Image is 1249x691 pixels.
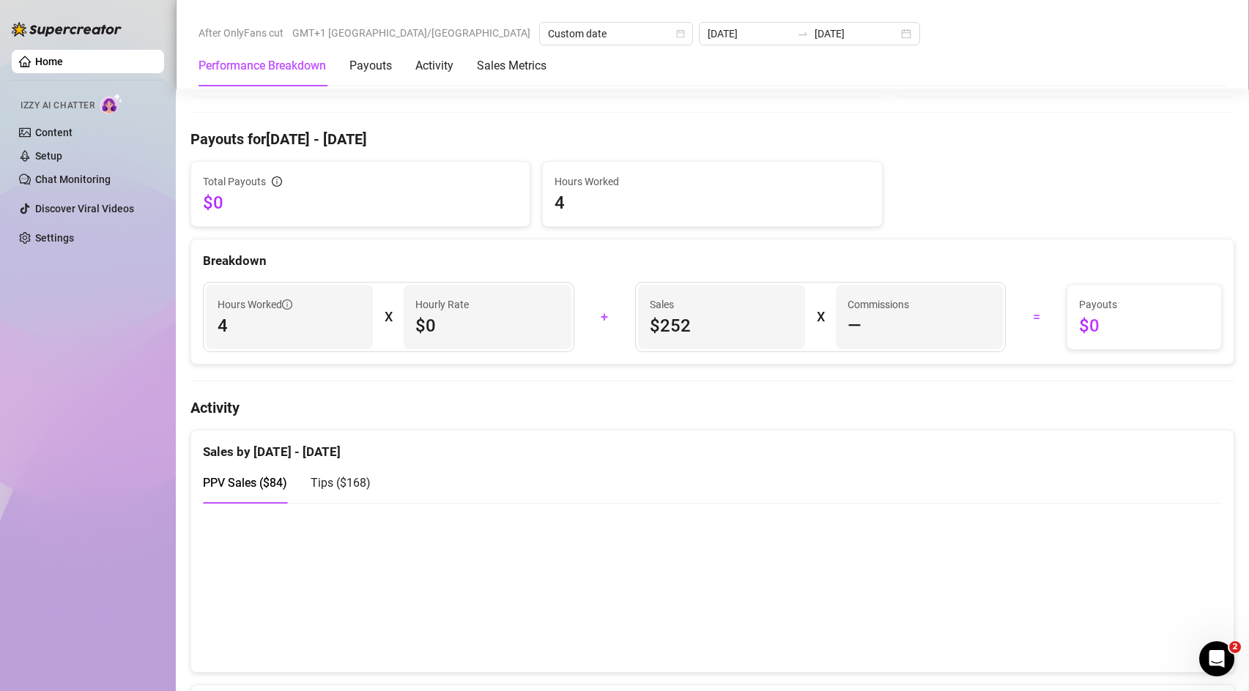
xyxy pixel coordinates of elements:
span: swap-right [797,28,809,40]
span: — [848,314,861,337]
a: Settings [35,232,74,244]
iframe: Intercom live chat [1199,641,1234,676]
span: 2 [1229,641,1241,653]
input: End date [815,26,898,42]
div: Activity [415,57,453,75]
span: GMT+1 [GEOGRAPHIC_DATA]/[GEOGRAPHIC_DATA] [292,22,530,44]
a: Chat Monitoring [35,173,111,185]
span: $252 [650,314,793,337]
span: Hours Worked [555,173,870,190]
span: Tips ( $168 ) [311,476,371,490]
span: Payouts [1079,296,1209,313]
span: $0 [203,191,518,214]
a: Setup [35,150,62,162]
a: Home [35,56,63,67]
span: 4 [555,191,870,214]
div: Payouts [349,57,392,75]
input: Start date [708,26,791,42]
span: $0 [415,314,559,337]
span: 4 [218,314,361,337]
span: Sales [650,296,793,313]
div: X [385,305,392,329]
h4: Payouts for [DATE] - [DATE] [190,129,1234,149]
span: Custom date [548,23,684,45]
span: to [797,28,809,40]
span: Hours Worked [218,296,292,313]
h4: Activity [190,397,1234,418]
span: calendar [676,29,685,38]
span: After OnlyFans cut [199,22,283,44]
div: X [817,305,824,329]
img: AI Chatter [100,93,123,114]
a: Discover Viral Videos [35,203,134,214]
div: Sales Metrics [477,57,546,75]
span: PPV Sales ( $84 ) [203,476,287,490]
div: Breakdown [203,251,1222,271]
span: Izzy AI Chatter [21,99,94,113]
span: Total Payouts [203,173,266,190]
div: + [583,305,626,329]
div: Sales by [DATE] - [DATE] [203,430,1222,462]
div: = [1015,305,1058,329]
article: Commissions [848,296,909,313]
article: Hourly Rate [415,296,469,313]
div: Performance Breakdown [199,57,326,75]
a: Content [35,127,73,138]
span: $0 [1079,314,1209,337]
span: info-circle [282,299,292,310]
img: logo-BBDzfeDw.svg [12,22,122,37]
span: info-circle [272,176,282,187]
